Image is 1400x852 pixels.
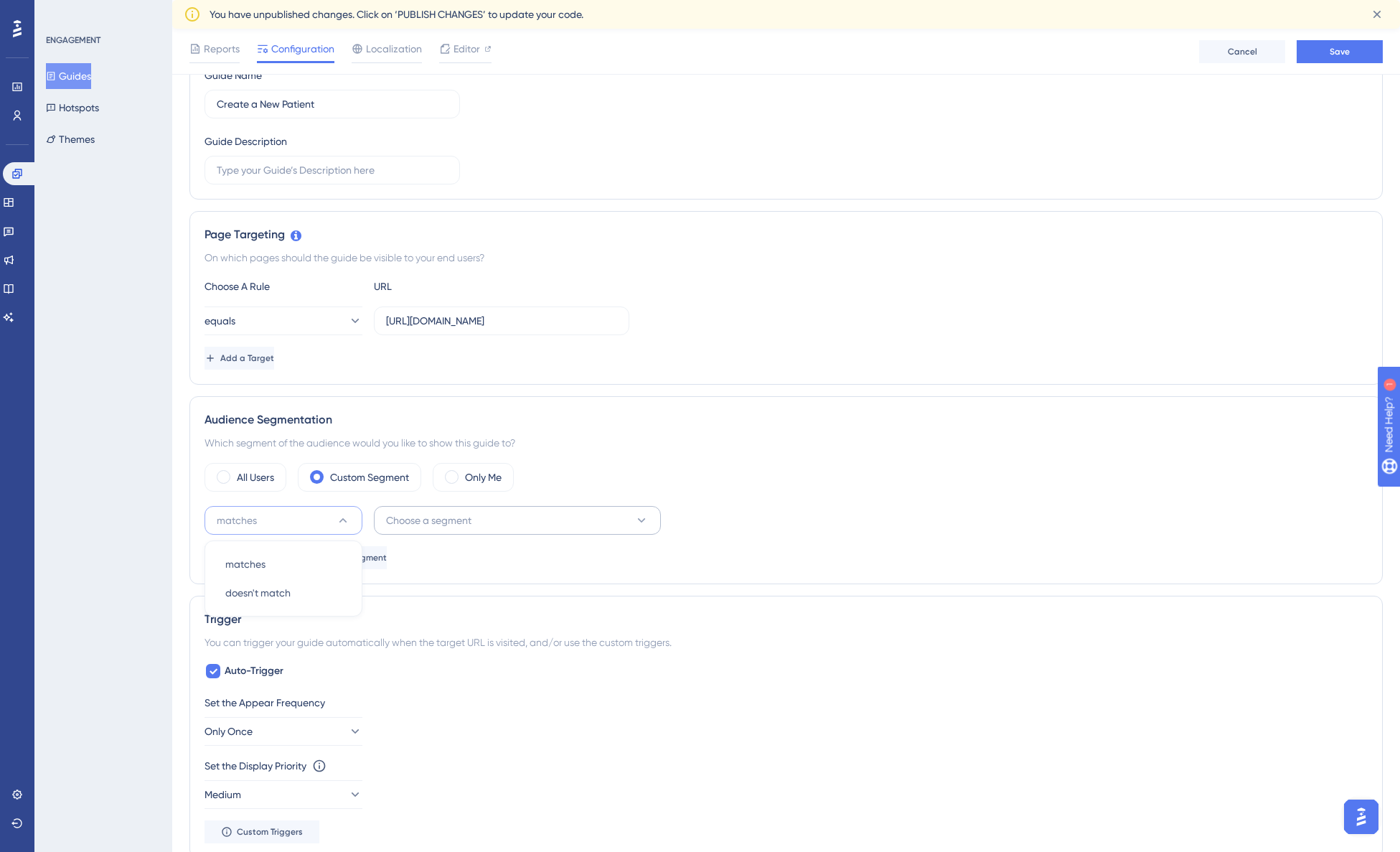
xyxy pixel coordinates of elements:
[237,469,274,486] label: All Users
[205,611,1368,628] div: Trigger
[217,162,448,178] input: Type your Guide’s Description here
[46,126,95,152] button: Themes
[205,717,362,746] button: Only Once
[217,96,448,112] input: Type your Guide’s Name here
[217,512,257,529] span: matches
[205,434,1368,451] div: Which segment of the audience would you like to show this guide to?
[1340,795,1383,838] iframe: UserGuiding AI Assistant Launcher
[454,40,480,57] span: Editor
[205,226,1368,243] div: Page Targeting
[225,584,291,601] span: doesn't match
[465,469,502,486] label: Only Me
[205,634,1368,651] div: You can trigger your guide automatically when the target URL is visited, and/or use the custom tr...
[205,347,274,370] button: Add a Target
[205,757,306,774] div: Set the Display Priority
[205,820,319,843] button: Custom Triggers
[46,34,100,46] div: ENGAGEMENT
[205,249,1368,266] div: On which pages should the guide be visible to your end users?
[205,312,235,329] span: equals
[374,278,532,295] div: URL
[1199,40,1285,63] button: Cancel
[374,506,661,535] button: Choose a segment
[46,95,99,121] button: Hotspots
[205,133,287,150] div: Guide Description
[204,40,240,57] span: Reports
[330,469,409,486] label: Custom Segment
[205,694,1368,711] div: Set the Appear Frequency
[386,313,617,329] input: yourwebsite.com/path
[237,826,303,838] span: Custom Triggers
[1228,46,1257,57] span: Cancel
[366,40,422,57] span: Localization
[214,550,353,579] button: matches
[205,723,253,740] span: Only Once
[386,512,471,529] span: Choose a segment
[205,278,362,295] div: Choose A Rule
[1330,46,1350,57] span: Save
[225,556,266,573] span: matches
[210,6,583,23] span: You have unpublished changes. Click on ‘PUBLISH CHANGES’ to update your code.
[205,411,1368,429] div: Audience Segmentation
[100,7,104,19] div: 1
[205,506,362,535] button: matches
[271,40,334,57] span: Configuration
[205,67,262,84] div: Guide Name
[220,352,274,364] span: Add a Target
[205,780,362,809] button: Medium
[46,63,91,89] button: Guides
[214,579,353,607] button: doesn't match
[205,306,362,335] button: equals
[1297,40,1383,63] button: Save
[34,4,90,21] span: Need Help?
[225,663,283,680] span: Auto-Trigger
[205,786,241,803] span: Medium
